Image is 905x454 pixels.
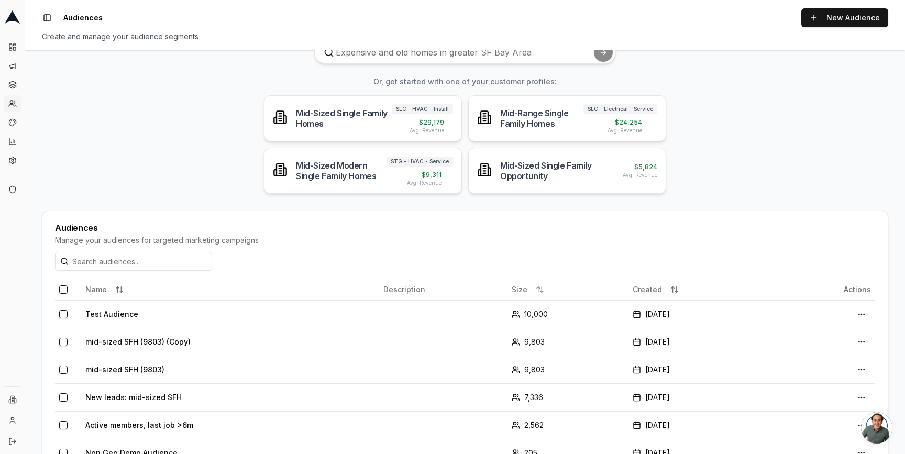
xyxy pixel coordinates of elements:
[4,433,21,450] button: Log out
[55,235,875,246] div: Manage your audiences for targeted marketing campaigns
[379,279,508,300] th: Description
[407,179,442,187] span: Avg. Revenue
[615,118,642,127] span: $ 24,254
[623,171,657,179] span: Avg. Revenue
[512,420,624,430] div: 2,562
[42,76,888,87] h3: Or, get started with one of your customer profiles:
[410,127,444,135] span: Avg. Revenue
[512,364,624,375] div: 9,803
[512,337,624,347] div: 9,803
[85,281,375,298] div: Name
[633,364,780,375] div: [DATE]
[801,8,888,27] a: New Audience
[81,328,379,356] td: mid-sized SFH (9803) (Copy)
[81,411,379,439] td: Active members, last job >6m
[81,383,379,411] td: New leads: mid-sized SFH
[861,412,892,444] a: Open chat
[296,160,387,181] div: Mid-Sized Modern Single Family Homes
[634,163,657,171] span: $ 5,824
[633,392,780,403] div: [DATE]
[500,108,583,129] div: Mid-Range Single Family Homes
[392,104,453,114] span: SLC - HVAC - Install
[314,41,616,64] input: Expensive and old homes in greater SF Bay Area
[633,337,780,347] div: [DATE]
[63,13,103,23] span: Audiences
[633,281,780,298] div: Created
[419,118,444,127] span: $ 29,179
[55,224,875,232] div: Audiences
[55,252,212,271] input: Search audiences...
[63,13,103,23] nav: breadcrumb
[784,279,875,300] th: Actions
[500,160,614,181] div: Mid-Sized Single Family Opportunity
[512,392,624,403] div: 7,336
[81,356,379,383] td: mid-sized SFH (9803)
[81,300,379,328] td: Test Audience
[387,157,453,167] span: STG - HVAC - Service
[512,309,624,319] div: 10,000
[512,281,624,298] div: Size
[633,309,780,319] div: [DATE]
[296,108,392,129] div: Mid-Sized Single Family Homes
[608,127,642,135] span: Avg. Revenue
[42,31,888,42] div: Create and manage your audience segments
[583,104,657,114] span: SLC - Electrical - Service
[422,171,442,179] span: $ 9,311
[633,420,780,430] div: [DATE]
